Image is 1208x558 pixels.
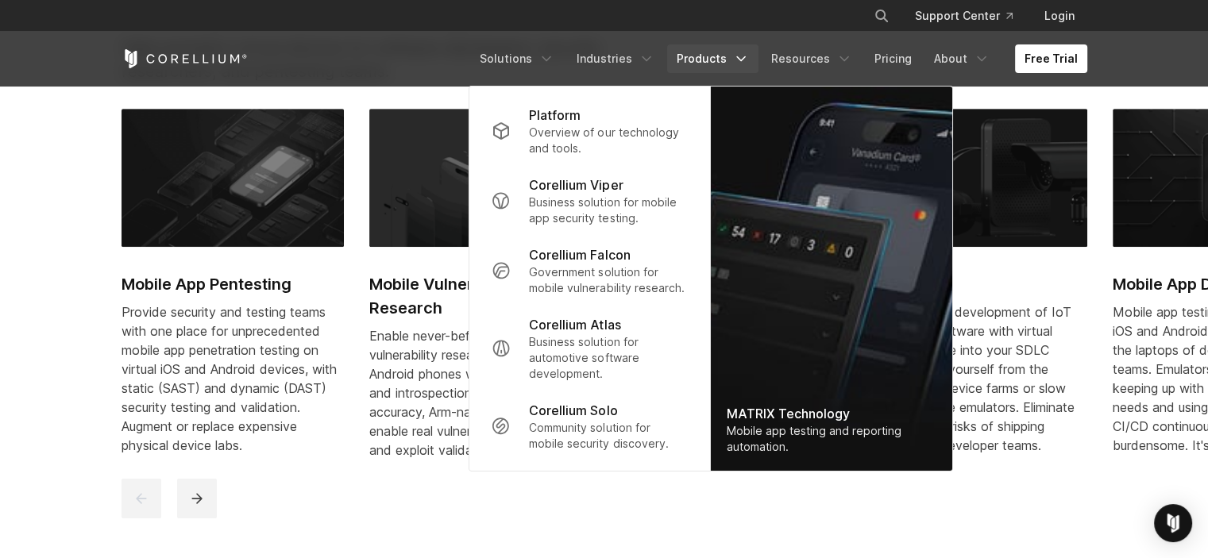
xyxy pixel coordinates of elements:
[865,302,1087,455] div: Modernize the development of IoT embedded software with virtual devices that tie into your SDLC p...
[726,404,936,423] div: MATRIX Technology
[529,334,687,382] p: Business solution for automotive software development.
[478,96,700,166] a: Platform Overview of our technology and tools.
[529,175,623,194] p: Corellium Viper
[865,109,1087,474] a: IoT DevOps IoT DevOps Modernize the development of IoT embedded software with virtual devices tha...
[1032,2,1087,30] a: Login
[567,44,664,73] a: Industries
[122,302,344,455] div: Provide security and testing teams with one place for unprecedented mobile app penetration testin...
[667,44,758,73] a: Products
[369,272,592,320] h2: Mobile Vulnerability Research
[529,194,687,226] p: Business solution for mobile app security testing.
[1154,504,1192,542] div: Open Intercom Messenger
[122,109,344,247] img: Mobile App Pentesting
[478,306,700,391] a: Corellium Atlas Business solution for automotive software development.
[902,2,1025,30] a: Support Center
[867,2,896,30] button: Search
[529,420,687,452] p: Community solution for mobile security discovery.
[762,44,862,73] a: Resources
[726,423,936,455] div: Mobile app testing and reporting automation.
[470,44,564,73] a: Solutions
[470,44,1087,73] div: Navigation Menu
[529,106,581,125] p: Platform
[855,2,1087,30] div: Navigation Menu
[529,315,620,334] p: Corellium Atlas
[478,166,700,236] a: Corellium Viper Business solution for mobile app security testing.
[478,236,700,306] a: Corellium Falcon Government solution for mobile vulnerability research.
[529,401,617,420] p: Corellium Solo
[529,264,687,296] p: Government solution for mobile vulnerability research.
[122,49,248,68] a: Corellium Home
[369,326,592,460] div: Enable never-before-possible security vulnerability research for iOS and Android phones with deep...
[710,87,951,471] img: Matrix_WebNav_1x
[369,109,592,479] a: Mobile Vulnerability Research Mobile Vulnerability Research Enable never-before-possible security...
[122,479,161,518] button: previous
[865,44,921,73] a: Pricing
[177,479,217,518] button: next
[710,87,951,471] a: MATRIX Technology Mobile app testing and reporting automation.
[865,272,1087,296] h2: IoT DevOps
[865,109,1087,247] img: IoT DevOps
[529,125,687,156] p: Overview of our technology and tools.
[529,245,630,264] p: Corellium Falcon
[122,272,344,296] h2: Mobile App Pentesting
[478,391,700,461] a: Corellium Solo Community solution for mobile security discovery.
[369,109,592,247] img: Mobile Vulnerability Research
[924,44,999,73] a: About
[1015,44,1087,73] a: Free Trial
[122,109,344,474] a: Mobile App Pentesting Mobile App Pentesting Provide security and testing teams with one place for...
